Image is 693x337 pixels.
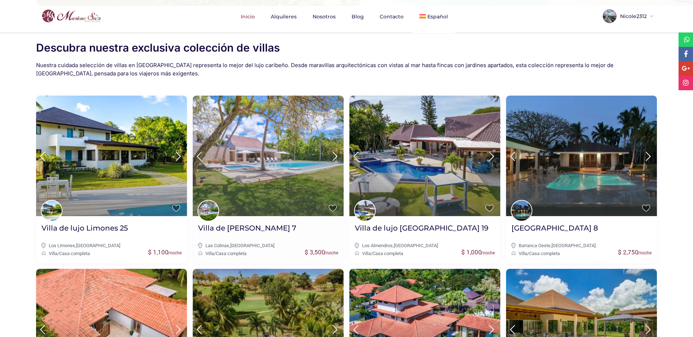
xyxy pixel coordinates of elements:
[511,250,651,258] div: /
[519,251,527,256] a: Villa
[193,96,344,216] img: Villa de lujo Colinas 7
[42,250,182,258] div: /
[31,8,103,25] img: logo
[349,96,500,216] img: Villa de lujo Los Almendros 19
[511,242,651,250] div: ,
[552,243,596,248] a: [GEOGRAPHIC_DATA]
[76,243,120,248] a: [GEOGRAPHIC_DATA]
[506,96,657,216] img: Villa de lujo Barranca Oeste 8
[59,251,90,256] a: Casa completa
[511,223,598,238] a: [GEOGRAPHIC_DATA] 8
[230,243,274,248] a: [GEOGRAPHIC_DATA]
[519,243,550,248] a: Barranca Oeste
[529,251,560,256] a: Casa completa
[216,251,247,256] a: Casa completa
[205,243,229,248] a: Las Colinas
[372,251,403,256] a: Casa completa
[355,242,495,250] div: ,
[511,223,598,233] h2: [GEOGRAPHIC_DATA] 8
[49,243,75,248] a: Los Limones
[198,223,296,238] a: Villa de [PERSON_NAME] 7
[355,250,495,258] div: /
[355,223,488,233] h2: Villa de lujo [GEOGRAPHIC_DATA] 19
[42,223,128,238] a: Villa de lujo Limones 25
[198,250,338,258] div: /
[42,242,182,250] div: ,
[394,243,438,248] a: [GEOGRAPHIC_DATA]
[49,251,57,256] a: Villa
[36,61,657,78] h2: Nuestra cuidada selección de villas en [GEOGRAPHIC_DATA] representa lo mejor del lujo caribeño. D...
[198,223,296,233] h2: Villa de [PERSON_NAME] 7
[616,14,649,19] span: Nicole2312
[362,243,393,248] a: Los Almendros
[36,96,187,216] img: Villa de lujo Limones 25
[42,223,128,233] h2: Villa de lujo Limones 25
[205,251,214,256] a: Villa
[362,251,371,256] a: Villa
[198,242,338,250] div: ,
[36,42,657,54] h2: Descubra nuestra exclusiva colección de villas
[427,13,448,20] span: Español
[355,223,488,238] a: Villa de lujo [GEOGRAPHIC_DATA] 19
